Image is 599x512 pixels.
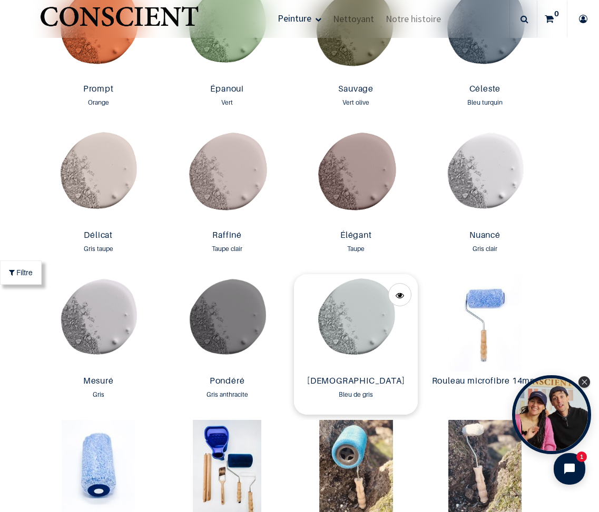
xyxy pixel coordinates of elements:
[170,230,285,242] a: Raffiné
[41,230,156,242] a: Délicat
[423,274,547,372] img: Product image
[38,1,201,42] img: Conscient
[333,13,374,25] span: Nettoyant
[170,244,285,254] div: Taupe clair
[294,128,418,226] img: Product image
[41,97,156,108] div: Orange
[427,97,543,108] div: Bleu turquin
[298,244,414,254] div: Taupe
[427,84,543,96] a: Céleste
[386,13,441,25] span: Notre histoire
[278,12,311,24] span: Peinture
[16,267,33,278] span: Filtre
[41,244,156,254] div: Gris taupe
[552,8,562,19] sup: 0
[298,97,414,108] div: Vert olive
[41,84,156,96] a: Prompt
[170,84,285,96] a: Épanoui
[165,128,289,226] img: Product image
[41,376,156,388] a: Mesuré
[427,244,543,254] div: Gris clair
[38,1,201,42] span: Logo of Conscient
[298,376,414,388] a: [DEMOGRAPHIC_DATA]
[512,375,591,454] div: Tolstoy bubble widget
[41,389,156,400] div: Gris
[298,230,414,242] a: Élégant
[537,1,567,37] a: 0
[170,97,285,108] div: Vert
[298,389,414,400] div: Bleu de gris
[36,274,160,372] img: Product image
[427,376,543,388] a: Rouleau microfibre 14mm
[423,128,547,226] img: Product image
[170,376,285,388] a: Pondéré
[545,444,594,494] iframe: Tidio Chat
[388,283,411,306] a: Quick View
[512,375,591,454] div: Open Tolstoy
[427,230,543,242] a: Nuancé
[512,375,591,454] div: Open Tolstoy widget
[170,389,285,400] div: Gris anthracite
[578,376,590,388] div: Close Tolstoy widget
[36,128,160,226] img: Product image
[38,1,201,37] a: Logo of Conscient
[298,84,414,96] a: Sauvage
[165,274,289,372] img: Product image
[294,274,418,372] img: Product image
